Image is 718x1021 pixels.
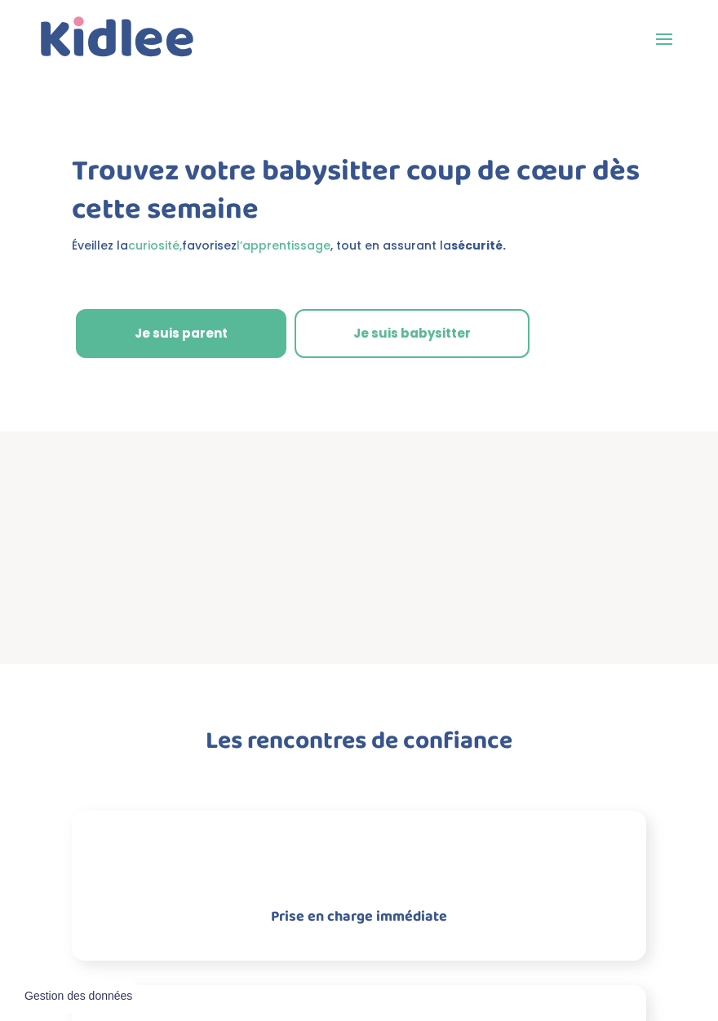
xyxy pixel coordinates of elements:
[72,236,646,256] p: Éveillez la favorisez , tout en assurant la
[72,729,646,762] h2: Les rencontres de confiance
[128,237,182,254] span: curiosité,
[237,237,330,254] span: l’apprentissage
[15,979,142,1014] button: Gestion des données
[295,309,530,358] a: Je suis babysitter
[24,989,132,1004] span: Gestion des données
[72,152,646,237] h1: Trouvez votre babysitter coup de cœur dès cette semaine
[76,309,286,358] a: Je suis parent
[322,505,396,578] img: Sybel
[271,905,447,928] span: Prise en charge immédiate
[451,237,506,254] strong: sécurité.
